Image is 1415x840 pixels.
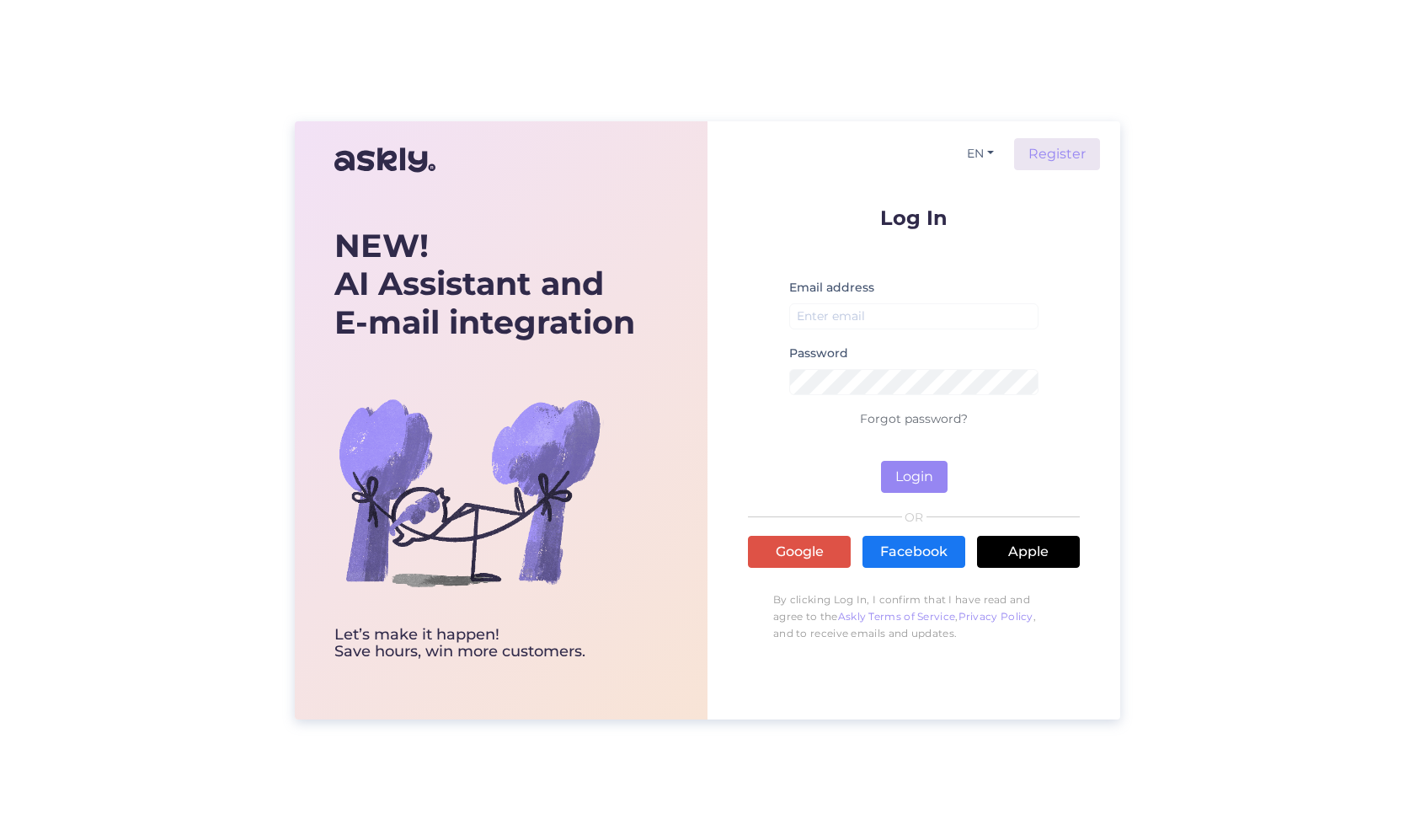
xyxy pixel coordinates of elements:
[334,357,604,627] img: bg-askly
[862,536,965,568] a: Facebook
[789,345,848,362] label: Password
[334,140,435,180] img: Askly
[902,511,926,523] span: OR
[977,536,1080,568] a: Apple
[958,610,1033,623] a: Privacy Policy
[748,207,1080,228] p: Log In
[881,461,948,493] button: Login
[789,303,1039,329] input: Enter email
[1014,138,1100,170] a: Register
[334,226,429,265] b: NEW!
[838,610,956,623] a: Askly Terms of Service
[789,279,874,297] label: Email address
[860,411,968,426] a: Forgot password?
[334,227,635,342] div: AI Assistant and E-mail integration
[748,536,851,568] a: Google
[334,627,635,661] div: Let’s make it happen! Save hours, win more customers.
[748,583,1080,650] p: By clicking Log In, I confirm that I have read and agree to the , , and to receive emails and upd...
[960,142,1001,166] button: EN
